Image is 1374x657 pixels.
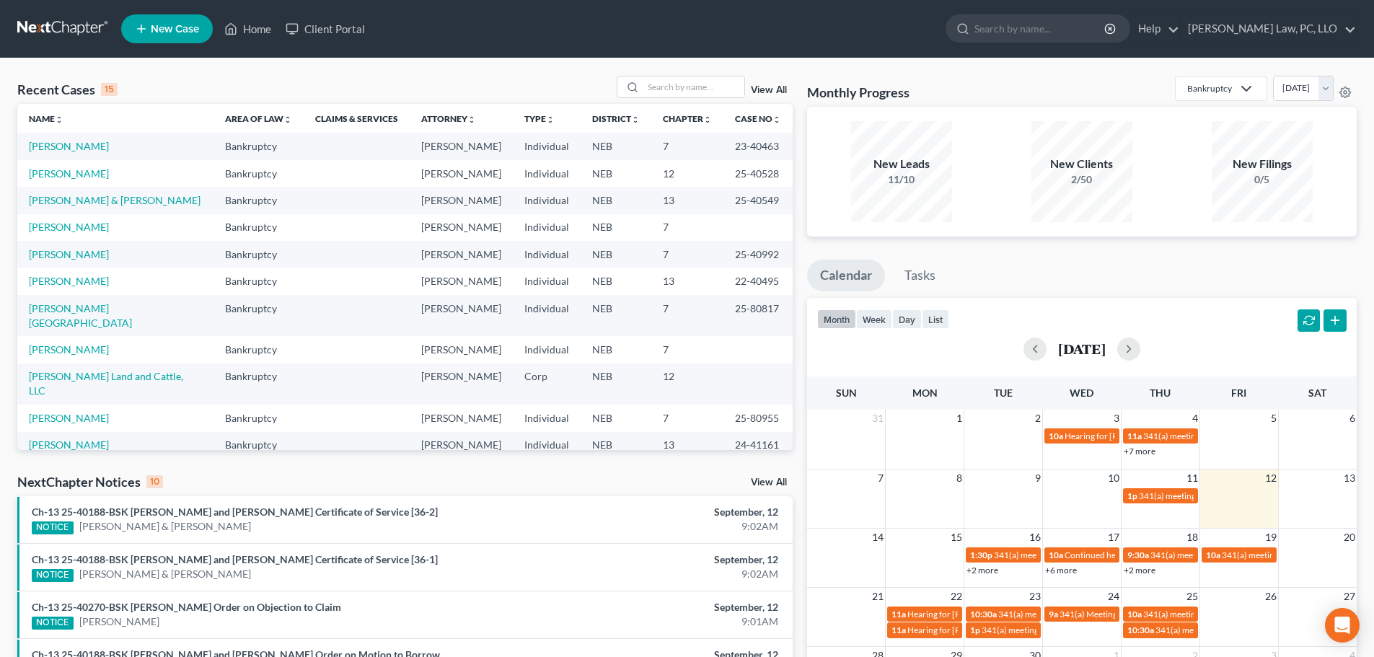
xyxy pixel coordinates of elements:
[29,140,109,152] a: [PERSON_NAME]
[513,336,581,363] td: Individual
[29,302,132,329] a: [PERSON_NAME][GEOGRAPHIC_DATA]
[891,609,906,619] span: 11a
[651,187,723,213] td: 13
[1058,341,1106,356] h2: [DATE]
[966,565,998,576] a: +2 more
[912,387,938,399] span: Mon
[55,115,63,124] i: unfold_more
[735,113,781,124] a: Case Nounfold_more
[1342,529,1357,546] span: 20
[213,241,304,268] td: Bankruptcy
[410,363,513,405] td: [PERSON_NAME]
[1155,625,1371,635] span: 341(a) meeting for [PERSON_NAME] & [PERSON_NAME]
[539,519,778,534] div: 9:02AM
[32,521,74,534] div: NOTICE
[101,83,118,96] div: 15
[651,133,723,159] td: 7
[17,81,118,98] div: Recent Cases
[998,609,1137,619] span: 341(a) meeting for [PERSON_NAME]
[467,115,476,124] i: unfold_more
[539,567,778,581] div: 9:02AM
[304,104,410,133] th: Claims & Services
[17,473,163,490] div: NextChapter Notices
[1028,588,1042,605] span: 23
[29,221,109,233] a: [PERSON_NAME]
[283,115,292,124] i: unfold_more
[581,363,651,405] td: NEB
[891,625,906,635] span: 11a
[410,187,513,213] td: [PERSON_NAME]
[1045,565,1077,576] a: +6 more
[817,309,856,329] button: month
[907,609,1020,619] span: Hearing for [PERSON_NAME]
[1143,609,1282,619] span: 341(a) meeting for [PERSON_NAME]
[970,609,997,619] span: 10:30a
[1143,431,1359,441] span: 341(a) meeting for [PERSON_NAME] & [PERSON_NAME]
[1070,387,1093,399] span: Wed
[513,405,581,431] td: Individual
[955,469,964,487] span: 8
[278,16,372,42] a: Client Portal
[213,405,304,431] td: Bankruptcy
[1206,550,1220,560] span: 10a
[723,295,793,336] td: 25-80817
[79,519,251,534] a: [PERSON_NAME] & [PERSON_NAME]
[922,309,949,329] button: list
[807,260,885,291] a: Calendar
[1185,469,1199,487] span: 11
[513,432,581,459] td: Individual
[213,295,304,336] td: Bankruptcy
[79,614,159,629] a: [PERSON_NAME]
[1131,16,1179,42] a: Help
[1065,550,1217,560] span: Continued hearing for [PERSON_NAME]
[1106,469,1121,487] span: 10
[1034,410,1042,427] span: 2
[217,16,278,42] a: Home
[410,160,513,187] td: [PERSON_NAME]
[1264,529,1278,546] span: 19
[1342,588,1357,605] span: 27
[213,187,304,213] td: Bankruptcy
[1060,609,1285,619] span: 341(a) Meeting for [PERSON_NAME] and [PERSON_NAME]
[723,268,793,294] td: 22-40495
[1049,431,1063,441] span: 10a
[651,336,723,363] td: 7
[892,309,922,329] button: day
[871,588,885,605] span: 21
[643,76,744,97] input: Search by name...
[1065,431,1177,441] span: Hearing for [PERSON_NAME]
[29,275,109,287] a: [PERSON_NAME]
[851,172,952,187] div: 11/10
[1325,608,1360,643] div: Open Intercom Messenger
[539,505,778,519] div: September, 12
[29,194,201,206] a: [PERSON_NAME] & [PERSON_NAME]
[1308,387,1326,399] span: Sat
[1150,550,1366,560] span: 341(a) meeting for [PERSON_NAME] & [PERSON_NAME]
[1139,490,1278,501] span: 341(a) meeting for [PERSON_NAME]
[513,133,581,159] td: Individual
[213,214,304,241] td: Bankruptcy
[876,469,885,487] span: 7
[29,248,109,260] a: [PERSON_NAME]
[851,156,952,172] div: New Leads
[581,432,651,459] td: NEB
[1185,588,1199,605] span: 25
[213,160,304,187] td: Bankruptcy
[651,295,723,336] td: 7
[907,625,1071,635] span: Hearing for [PERSON_NAME] Land & Cattle
[651,405,723,431] td: 7
[651,214,723,241] td: 7
[410,214,513,241] td: [PERSON_NAME]
[1112,410,1121,427] span: 3
[949,588,964,605] span: 22
[651,268,723,294] td: 13
[539,600,778,614] div: September, 12
[651,432,723,459] td: 13
[410,295,513,336] td: [PERSON_NAME]
[1127,625,1154,635] span: 10:30a
[213,336,304,363] td: Bankruptcy
[524,113,555,124] a: Typeunfold_more
[410,268,513,294] td: [PERSON_NAME]
[1150,387,1171,399] span: Thu
[546,115,555,124] i: unfold_more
